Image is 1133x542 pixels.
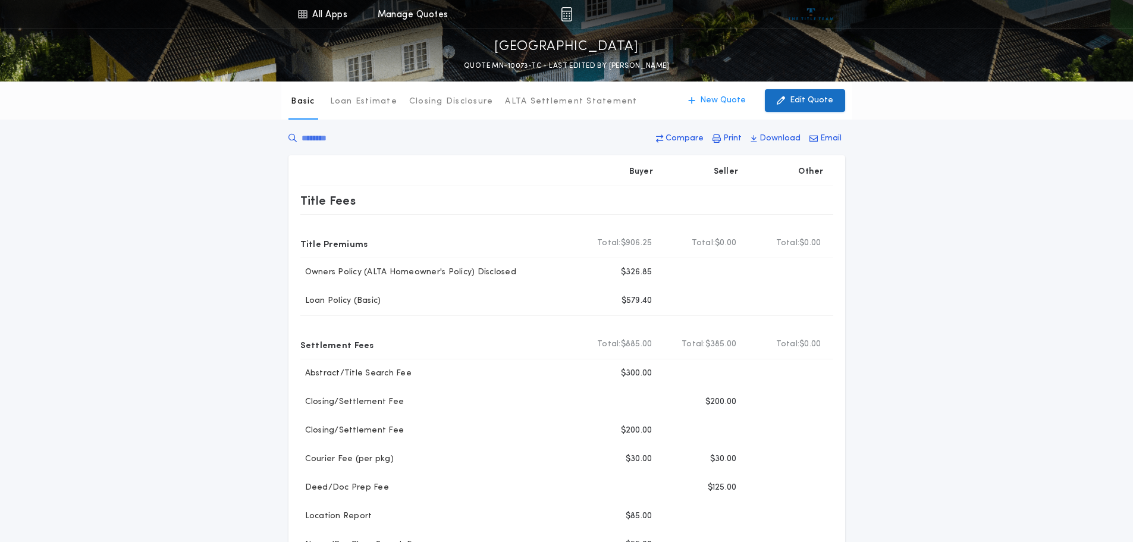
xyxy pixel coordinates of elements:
[621,267,652,278] p: $326.85
[708,482,737,494] p: $125.00
[621,237,652,249] span: $906.25
[300,335,374,354] p: Settlement Fees
[300,295,381,307] p: Loan Policy (Basic)
[561,7,572,21] img: img
[747,128,804,149] button: Download
[626,510,652,522] p: $85.00
[790,95,833,106] p: Edit Quote
[799,339,821,350] span: $0.00
[715,237,736,249] span: $0.00
[597,339,621,350] b: Total:
[820,133,842,145] p: Email
[705,396,737,408] p: $200.00
[629,166,653,178] p: Buyer
[300,482,389,494] p: Deed/Doc Prep Fee
[692,237,715,249] b: Total:
[676,89,758,112] button: New Quote
[464,60,669,72] p: QUOTE MN-10073-TC - LAST EDITED BY [PERSON_NAME]
[622,295,652,307] p: $579.40
[789,8,833,20] img: vs-icon
[723,133,742,145] p: Print
[700,95,746,106] p: New Quote
[597,237,621,249] b: Total:
[621,368,652,380] p: $300.00
[505,96,637,108] p: ALTA Settlement Statement
[300,453,394,465] p: Courier Fee (per pkg)
[765,89,845,112] button: Edit Quote
[626,453,652,465] p: $30.00
[776,237,800,249] b: Total:
[300,425,404,437] p: Closing/Settlement Fee
[494,37,639,57] p: [GEOGRAPHIC_DATA]
[710,453,737,465] p: $30.00
[798,166,823,178] p: Other
[652,128,707,149] button: Compare
[300,267,516,278] p: Owners Policy (ALTA Homeowner's Policy) Disclosed
[300,368,412,380] p: Abstract/Title Search Fee
[705,339,737,350] span: $385.00
[300,510,372,522] p: Location Report
[300,396,404,408] p: Closing/Settlement Fee
[666,133,704,145] p: Compare
[330,96,397,108] p: Loan Estimate
[776,339,800,350] b: Total:
[300,191,356,210] p: Title Fees
[799,237,821,249] span: $0.00
[291,96,315,108] p: Basic
[300,234,368,253] p: Title Premiums
[806,128,845,149] button: Email
[621,339,652,350] span: $885.00
[759,133,801,145] p: Download
[714,166,739,178] p: Seller
[682,339,705,350] b: Total:
[409,96,494,108] p: Closing Disclosure
[709,128,745,149] button: Print
[621,425,652,437] p: $200.00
